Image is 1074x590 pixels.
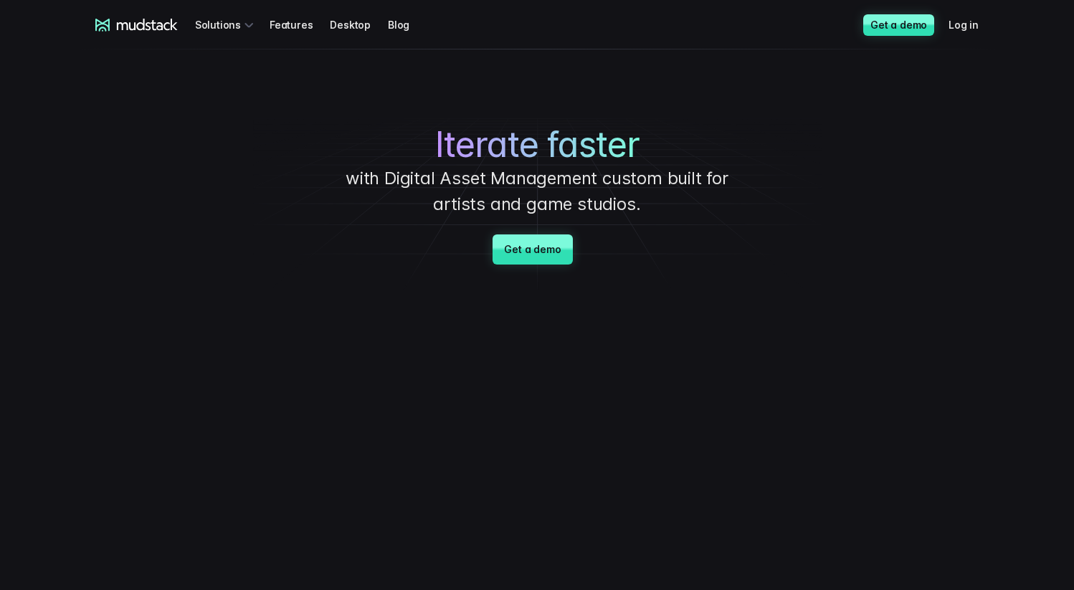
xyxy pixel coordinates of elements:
[95,19,178,32] a: mudstack logo
[435,124,640,166] span: Iterate faster
[330,11,388,38] a: Desktop
[493,234,572,265] a: Get a demo
[949,11,996,38] a: Log in
[863,14,934,36] a: Get a demo
[270,11,330,38] a: Features
[195,11,258,38] div: Solutions
[322,166,752,217] p: with Digital Asset Management custom built for artists and game studios.
[388,11,427,38] a: Blog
